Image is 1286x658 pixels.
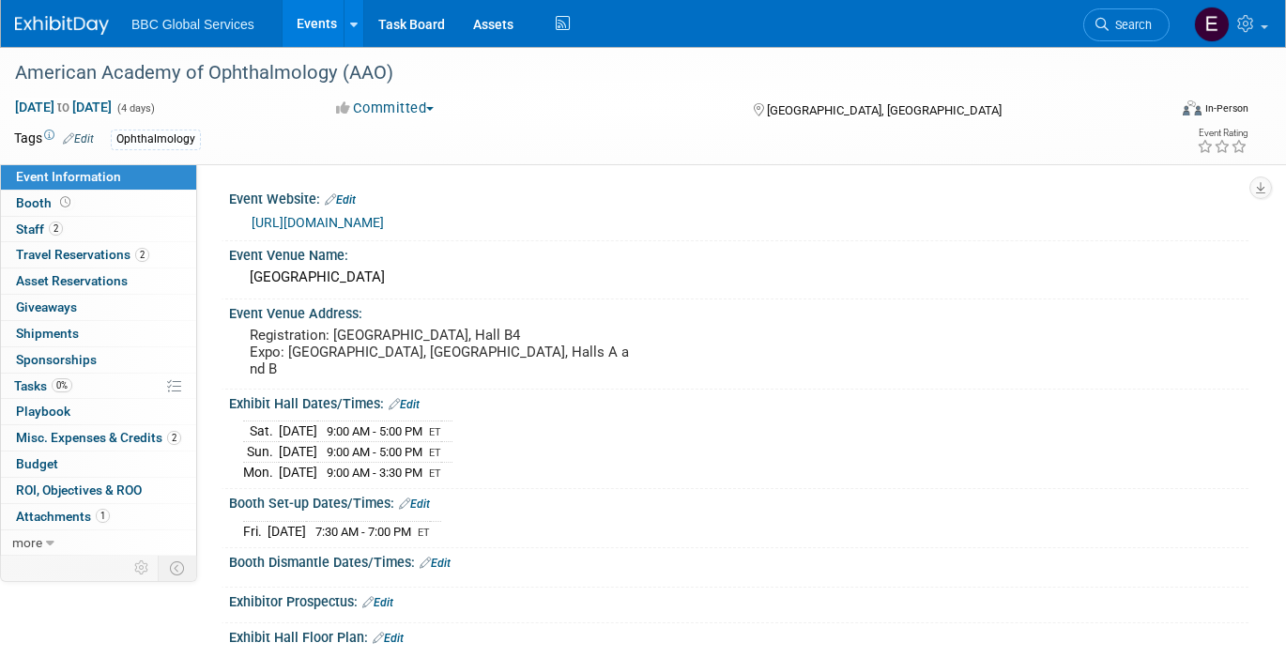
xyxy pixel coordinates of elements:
[126,556,159,580] td: Personalize Event Tab Strip
[1204,101,1248,115] div: In-Person
[229,489,1248,513] div: Booth Set-up Dates/Times:
[399,497,430,511] a: Edit
[1,191,196,216] a: Booth
[243,521,268,541] td: Fri.
[279,442,317,463] td: [DATE]
[279,421,317,442] td: [DATE]
[1197,129,1248,138] div: Event Rating
[159,556,197,580] td: Toggle Event Tabs
[1083,8,1170,41] a: Search
[16,273,128,288] span: Asset Reservations
[56,195,74,209] span: Booth not reserved yet
[325,193,356,207] a: Edit
[16,169,121,184] span: Event Information
[1,164,196,190] a: Event Information
[243,462,279,482] td: Mon.
[1,478,196,503] a: ROI, Objectives & ROO
[16,509,110,524] span: Attachments
[268,521,306,541] td: [DATE]
[229,299,1248,323] div: Event Venue Address:
[429,426,441,438] span: ET
[15,16,109,35] img: ExhibitDay
[1,399,196,424] a: Playbook
[16,299,77,314] span: Giveaways
[54,99,72,115] span: to
[418,527,430,539] span: ET
[135,248,149,262] span: 2
[115,102,155,115] span: (4 days)
[1,347,196,373] a: Sponsorships
[16,352,97,367] span: Sponsorships
[429,447,441,459] span: ET
[8,56,1143,90] div: American Academy of Ophthalmology (AAO)
[16,195,74,210] span: Booth
[229,241,1248,265] div: Event Venue Name:
[1,295,196,320] a: Giveaways
[1,374,196,399] a: Tasks0%
[362,596,393,609] a: Edit
[14,378,72,393] span: Tasks
[229,623,1248,648] div: Exhibit Hall Floor Plan:
[12,535,42,550] span: more
[131,17,254,32] span: BBC Global Services
[16,456,58,471] span: Budget
[1,504,196,529] a: Attachments1
[167,431,181,445] span: 2
[63,132,94,145] a: Edit
[315,525,411,539] span: 7:30 AM - 7:00 PM
[229,548,1248,573] div: Booth Dismantle Dates/Times:
[243,263,1234,292] div: [GEOGRAPHIC_DATA]
[1,321,196,346] a: Shipments
[1194,7,1230,42] img: Ethan Denkensohn
[16,404,70,419] span: Playbook
[49,222,63,236] span: 2
[389,398,420,411] a: Edit
[1109,18,1152,32] span: Search
[252,215,384,230] a: [URL][DOMAIN_NAME]
[1183,100,1202,115] img: Format-Inperson.png
[243,421,279,442] td: Sat.
[96,509,110,523] span: 1
[16,482,142,497] span: ROI, Objectives & ROO
[327,424,422,438] span: 9:00 AM - 5:00 PM
[16,222,63,237] span: Staff
[1066,98,1248,126] div: Event Format
[16,326,79,341] span: Shipments
[1,425,196,451] a: Misc. Expenses & Credits2
[1,530,196,556] a: more
[243,442,279,463] td: Sun.
[16,247,149,262] span: Travel Reservations
[111,130,201,149] div: Ophthalmology
[1,217,196,242] a: Staff2
[16,430,181,445] span: Misc. Expenses & Credits
[250,327,634,377] pre: Registration: [GEOGRAPHIC_DATA], Hall B4 Expo: [GEOGRAPHIC_DATA], [GEOGRAPHIC_DATA], Halls A and B
[373,632,404,645] a: Edit
[14,99,113,115] span: [DATE] [DATE]
[1,268,196,294] a: Asset Reservations
[429,467,441,480] span: ET
[1,242,196,268] a: Travel Reservations2
[279,462,317,482] td: [DATE]
[229,588,1248,612] div: Exhibitor Prospectus:
[420,557,451,570] a: Edit
[229,390,1248,414] div: Exhibit Hall Dates/Times:
[327,466,422,480] span: 9:00 AM - 3:30 PM
[14,129,94,150] td: Tags
[327,445,422,459] span: 9:00 AM - 5:00 PM
[229,185,1248,209] div: Event Website:
[52,378,72,392] span: 0%
[767,103,1002,117] span: [GEOGRAPHIC_DATA], [GEOGRAPHIC_DATA]
[329,99,441,118] button: Committed
[1,451,196,477] a: Budget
